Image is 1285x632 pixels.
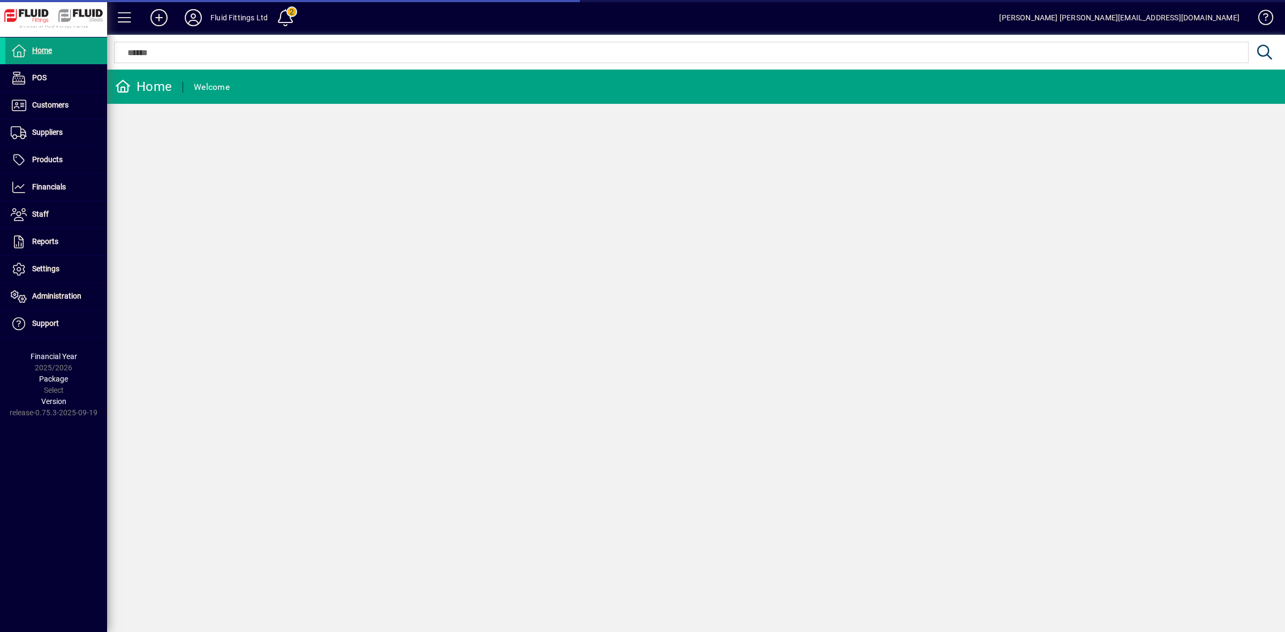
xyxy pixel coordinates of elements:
[32,319,59,328] span: Support
[5,147,107,173] a: Products
[5,310,107,337] a: Support
[32,264,59,273] span: Settings
[32,182,66,191] span: Financials
[5,174,107,201] a: Financials
[32,128,63,136] span: Suppliers
[142,8,176,27] button: Add
[32,73,47,82] span: POS
[5,256,107,283] a: Settings
[1250,2,1272,37] a: Knowledge Base
[32,101,69,109] span: Customers
[210,9,268,26] div: Fluid Fittings Ltd
[194,79,230,96] div: Welcome
[32,46,52,55] span: Home
[32,237,58,246] span: Reports
[176,8,210,27] button: Profile
[32,210,49,218] span: Staff
[5,229,107,255] a: Reports
[5,201,107,228] a: Staff
[5,65,107,92] a: POS
[32,292,81,300] span: Administration
[39,375,68,383] span: Package
[31,352,77,361] span: Financial Year
[5,92,107,119] a: Customers
[41,397,66,406] span: Version
[5,283,107,310] a: Administration
[5,119,107,146] a: Suppliers
[32,155,63,164] span: Products
[115,78,172,95] div: Home
[999,9,1239,26] div: [PERSON_NAME] [PERSON_NAME][EMAIL_ADDRESS][DOMAIN_NAME]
